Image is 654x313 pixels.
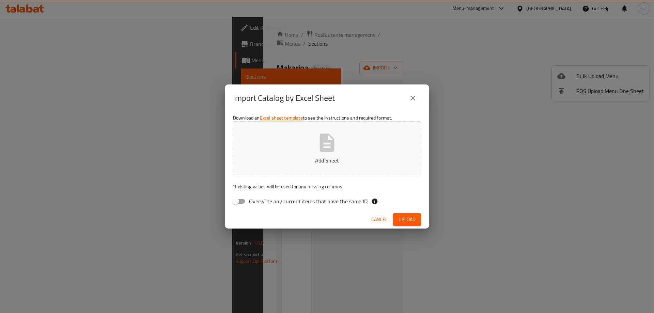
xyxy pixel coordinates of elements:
p: Existing values will be used for any missing columns. [233,183,421,190]
span: Overwrite any current items that have the same ID. [249,197,369,205]
button: Cancel [369,213,390,226]
svg: If the overwrite option isn't selected, then the items that match an existing ID will be ignored ... [371,198,378,205]
span: Upload [399,215,416,224]
p: Add Sheet [244,156,410,165]
div: Download an to see the instructions and required format. [225,112,429,210]
button: close [405,90,421,106]
span: Cancel [371,215,388,224]
a: Excel sheet template [260,113,303,122]
button: Add Sheet [233,121,421,175]
h2: Import Catalog by Excel Sheet [233,93,335,104]
button: Upload [393,213,421,226]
